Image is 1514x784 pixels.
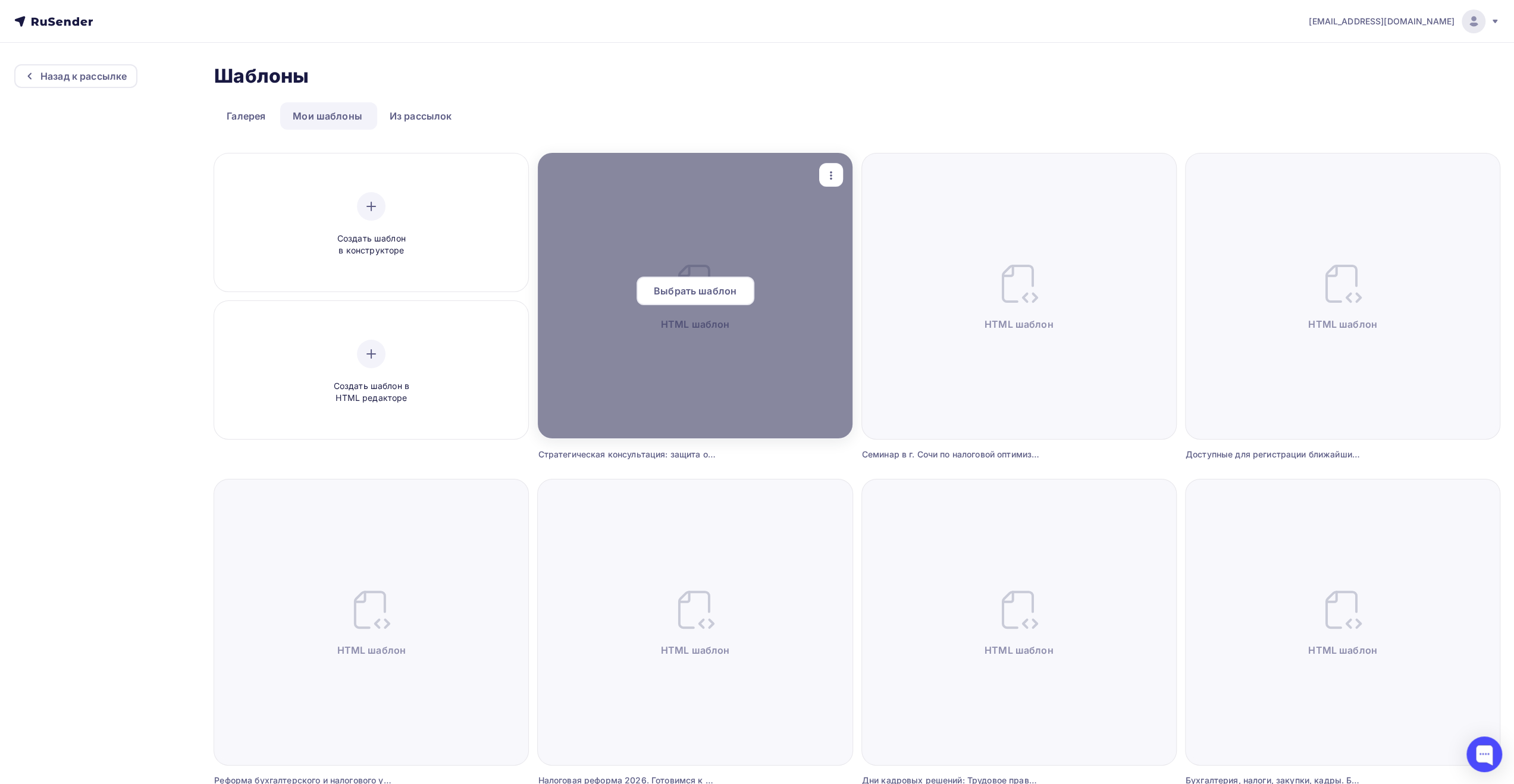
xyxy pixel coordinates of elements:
[337,643,406,657] span: HTML шаблон
[214,102,278,130] a: Галерея
[1308,643,1377,657] span: HTML шаблон
[862,449,1040,460] div: Семинар в г. Сочи по налоговой оптимизации
[1309,10,1500,33] a: [EMAIL_ADDRESS][DOMAIN_NAME]
[985,317,1054,331] span: HTML шаблон
[1186,449,1364,460] div: Доступные для регистрации ближайшие мероприятия 2025 года
[1308,317,1377,331] span: HTML шаблон
[315,233,428,257] span: Создать шаблон в конструкторе
[654,284,736,298] span: Выбрать шаблон
[661,643,730,657] span: HTML шаблон
[985,643,1054,657] span: HTML шаблон
[538,449,716,460] div: Стратегическая консультация: защита от налоговых проверок, дробления и уголовных рисков. Что буде...
[280,102,375,130] a: Мои шаблоны
[377,102,465,130] a: Из рассылок
[40,69,127,83] div: Назад к рассылке
[1309,15,1455,27] span: [EMAIL_ADDRESS][DOMAIN_NAME]
[214,64,309,88] h2: Шаблоны
[315,380,428,404] span: Создать шаблон в HTML редакторе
